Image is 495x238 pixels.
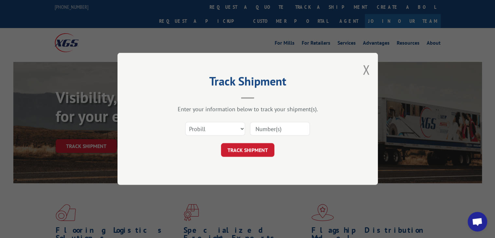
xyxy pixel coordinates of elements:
button: TRACK SHIPMENT [221,143,274,157]
div: Enter your information below to track your shipment(s). [150,106,345,113]
button: Close modal [363,61,370,78]
div: Open chat [468,212,487,231]
input: Number(s) [250,122,310,136]
h2: Track Shipment [150,77,345,89]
